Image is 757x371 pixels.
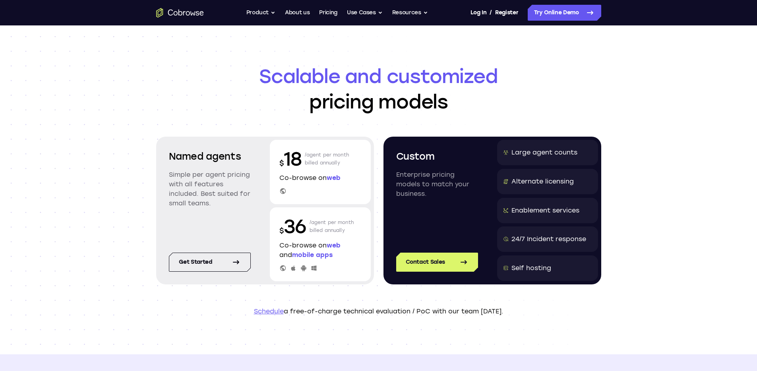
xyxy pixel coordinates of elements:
[156,64,601,114] h1: pricing models
[246,5,276,21] button: Product
[511,148,577,157] div: Large agent counts
[327,242,341,249] span: web
[279,226,284,235] span: $
[511,263,551,273] div: Self hosting
[319,5,337,21] a: Pricing
[169,170,251,208] p: Simple per agent pricing with all features included. Best suited for small teams.
[511,206,579,215] div: Enablement services
[169,253,251,272] a: Get started
[528,5,601,21] a: Try Online Demo
[279,146,302,172] p: 18
[292,251,333,259] span: mobile apps
[347,5,383,21] button: Use Cases
[156,307,601,316] p: a free-of-charge technical evaluation / PoC with our team [DATE].
[305,146,349,172] p: /agent per month billed annually
[156,64,601,89] span: Scalable and customized
[392,5,428,21] button: Resources
[511,234,586,244] div: 24/7 Incident response
[396,170,478,199] p: Enterprise pricing models to match your business.
[396,149,478,164] h2: Custom
[279,214,306,239] p: 36
[327,174,341,182] span: web
[511,177,574,186] div: Alternate licensing
[470,5,486,21] a: Log In
[279,173,361,183] p: Co-browse on
[285,5,310,21] a: About us
[279,241,361,260] p: Co-browse on and
[495,5,518,21] a: Register
[169,149,251,164] h2: Named agents
[396,253,478,272] a: Contact Sales
[279,159,284,168] span: $
[254,307,284,315] a: Schedule
[156,8,204,17] a: Go to the home page
[490,8,492,17] span: /
[310,214,354,239] p: /agent per month billed annually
